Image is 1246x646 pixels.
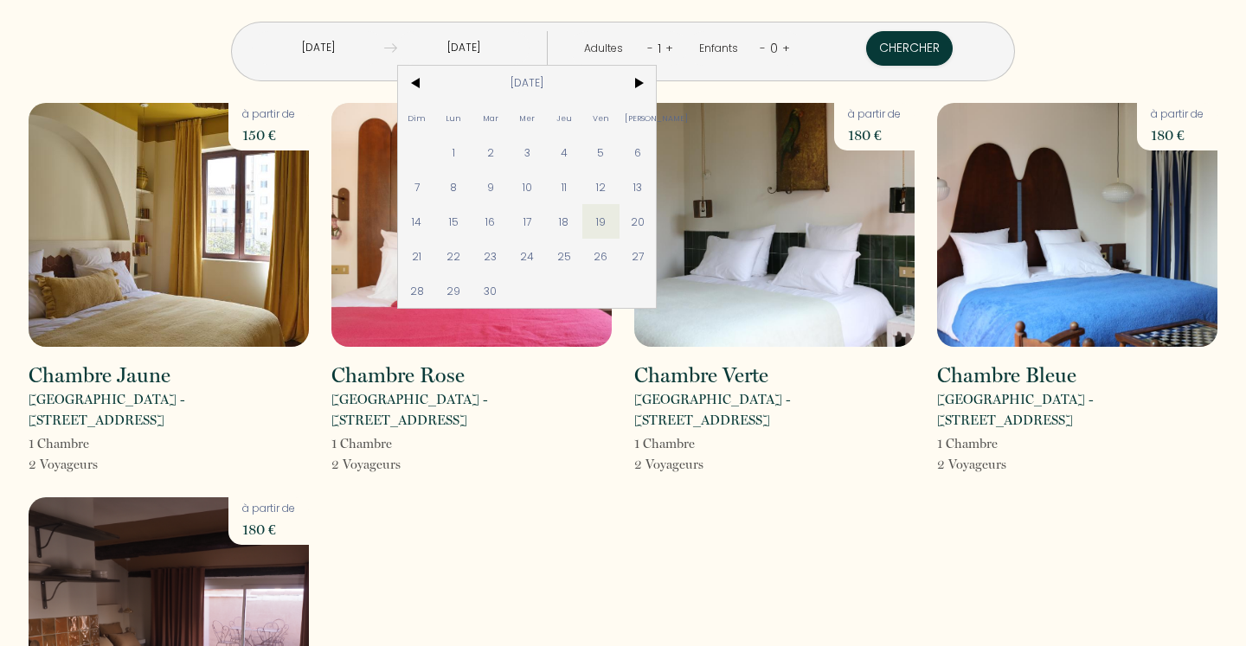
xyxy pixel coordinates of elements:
[647,40,653,56] a: -
[634,433,703,454] p: 1 Chambre
[331,433,401,454] p: 1 Chambre
[398,66,435,100] span: <
[29,454,98,475] p: 2 Voyageur
[620,204,657,239] span: 20
[472,169,509,204] span: 9
[398,204,435,239] span: 14
[384,42,397,54] img: guests
[509,204,546,239] span: 17
[242,517,295,541] p: 180 €
[665,40,673,56] a: +
[472,204,509,239] span: 16
[435,100,472,135] span: Lun
[848,106,901,123] p: à partir de
[509,169,546,204] span: 10
[435,135,472,169] span: 1
[582,204,620,239] span: 19
[435,273,472,308] span: 29
[398,273,435,308] span: 28
[398,169,435,204] span: 7
[937,454,1006,475] p: 2 Voyageur
[398,100,435,135] span: Dim
[472,100,509,135] span: Mar
[545,204,582,239] span: 18
[582,100,620,135] span: Ven
[620,66,657,100] span: >
[472,135,509,169] span: 2
[620,100,657,135] span: [PERSON_NAME]
[620,169,657,204] span: 13
[620,135,657,169] span: 6
[584,41,629,57] div: Adultes
[435,169,472,204] span: 8
[545,135,582,169] span: 4
[252,31,384,65] input: Arrivée
[29,433,98,454] p: 1 Chambre
[582,239,620,273] span: 26
[395,457,401,472] span: s
[782,40,790,56] a: +
[29,365,170,386] h2: Chambre Jaune
[29,389,309,431] p: [GEOGRAPHIC_DATA] - [STREET_ADDRESS]
[1001,457,1006,472] span: s
[545,169,582,204] span: 11
[472,273,509,308] span: 30
[634,389,915,431] p: [GEOGRAPHIC_DATA] - [STREET_ADDRESS]
[653,35,665,62] div: 1
[398,239,435,273] span: 21
[435,66,620,100] span: [DATE]
[634,454,703,475] p: 2 Voyageur
[937,389,1217,431] p: [GEOGRAPHIC_DATA] - [STREET_ADDRESS]
[582,169,620,204] span: 12
[634,365,768,386] h2: Chambre Verte
[582,135,620,169] span: 5
[634,103,915,347] img: rental-image
[397,31,530,65] input: Départ
[866,31,953,66] button: Chercher
[472,239,509,273] span: 23
[937,103,1217,347] img: rental-image
[331,103,612,347] img: rental-image
[93,457,98,472] span: s
[545,239,582,273] span: 25
[242,123,295,147] p: 150 €
[509,100,546,135] span: Mer
[331,365,465,386] h2: Chambre Rose
[620,239,657,273] span: 27
[1151,123,1204,147] p: 180 €
[29,103,309,347] img: rental-image
[509,239,546,273] span: 24
[509,135,546,169] span: 3
[766,35,782,62] div: 0
[331,454,401,475] p: 2 Voyageur
[1151,106,1204,123] p: à partir de
[760,40,766,56] a: -
[937,365,1076,386] h2: Chambre Bleue
[435,204,472,239] span: 15
[242,106,295,123] p: à partir de
[435,239,472,273] span: 22
[242,501,295,517] p: à partir de
[698,457,703,472] span: s
[699,41,744,57] div: Enfants
[545,100,582,135] span: Jeu
[848,123,901,147] p: 180 €
[937,433,1006,454] p: 1 Chambre
[331,389,612,431] p: [GEOGRAPHIC_DATA] - [STREET_ADDRESS]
